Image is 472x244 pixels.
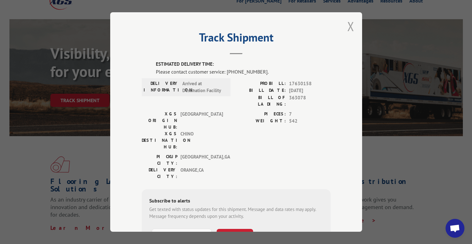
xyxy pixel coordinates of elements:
[144,80,179,94] label: DELIVERY INFORMATION:
[149,206,323,220] div: Get texted with status updates for this shipment. Message and data rates may apply. Message frequ...
[142,166,177,180] label: DELIVERY CITY:
[180,166,223,180] span: ORANGE , CA
[289,87,331,94] span: [DATE]
[236,94,286,107] label: BILL OF LADING:
[236,110,286,118] label: PIECES:
[156,68,331,75] div: Please contact customer service: [PHONE_NUMBER].
[236,118,286,125] label: WEIGHT:
[152,229,212,242] input: Phone Number
[142,153,177,166] label: PICKUP CITY:
[180,153,223,166] span: [GEOGRAPHIC_DATA] , GA
[289,80,331,87] span: 17630158
[142,110,177,130] label: XGS ORIGIN HUB:
[142,33,331,45] h2: Track Shipment
[142,130,177,150] label: XGS DESTINATION HUB:
[236,80,286,87] label: PROBILL:
[180,110,223,130] span: [GEOGRAPHIC_DATA]
[236,87,286,94] label: BILL DATE:
[289,94,331,107] span: 363078
[289,118,331,125] span: 542
[180,130,223,150] span: CHINO
[289,110,331,118] span: 7
[149,197,323,206] div: Subscribe to alerts
[156,61,331,68] label: ESTIMATED DELIVERY TIME:
[446,219,464,238] div: Open chat
[217,229,253,242] button: SUBSCRIBE
[347,18,354,35] button: Close modal
[182,80,225,94] span: Arrived at Destination Facility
